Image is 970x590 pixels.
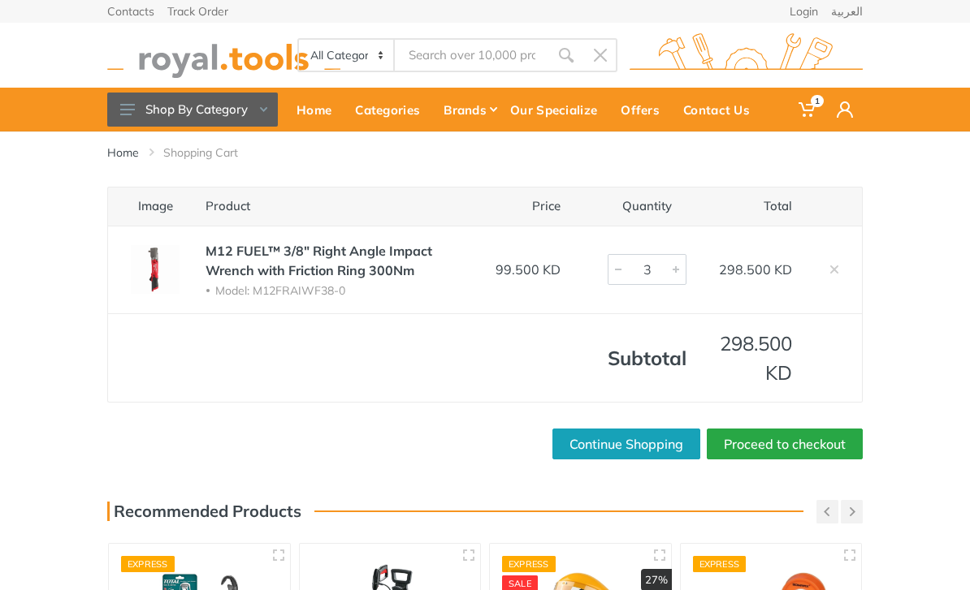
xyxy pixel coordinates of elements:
[811,95,824,107] span: 1
[613,88,676,131] a: Offers
[289,88,348,131] a: Home
[191,187,470,226] th: Product
[503,93,613,127] div: Our Specialize
[484,260,561,279] div: 99.500 KD
[575,187,701,226] th: Quantity
[348,93,436,127] div: Categories
[107,502,301,521] h3: Recommended Products
[206,283,455,299] li: Model: M12FRAIWF38-0
[163,144,262,161] li: Shopping Cart
[107,93,278,127] button: Shop By Category
[676,88,766,131] a: Contact Us
[470,187,575,226] th: Price
[206,243,432,278] a: M12 FUEL™ 3/8" Right Angle Impact Wrench with Friction Ring 300Nm
[107,144,139,161] a: Home
[107,6,154,17] a: Contacts
[503,88,613,131] a: Our Specialize
[789,88,827,131] a: 1
[613,93,676,127] div: Offers
[701,226,807,313] td: 298.500 KD
[707,429,863,459] a: Proceed to checkout
[502,556,556,572] div: Express
[299,40,395,71] select: Category
[289,93,348,127] div: Home
[575,313,701,403] th: Subtotal
[831,6,863,17] a: العربية
[167,6,228,17] a: Track Order
[436,93,503,127] div: Brands
[121,556,175,572] div: Express
[630,33,863,78] img: royal.tools Logo
[676,93,766,127] div: Contact Us
[107,187,191,226] th: Image
[790,6,818,17] a: Login
[693,556,747,572] div: Express
[107,144,863,161] nav: breadcrumb
[348,88,436,131] a: Categories
[701,313,807,403] td: 298.500 KD
[701,187,807,226] th: Total
[395,38,549,72] input: Site search
[552,429,700,459] a: Continue Shopping
[107,33,340,78] img: royal.tools Logo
